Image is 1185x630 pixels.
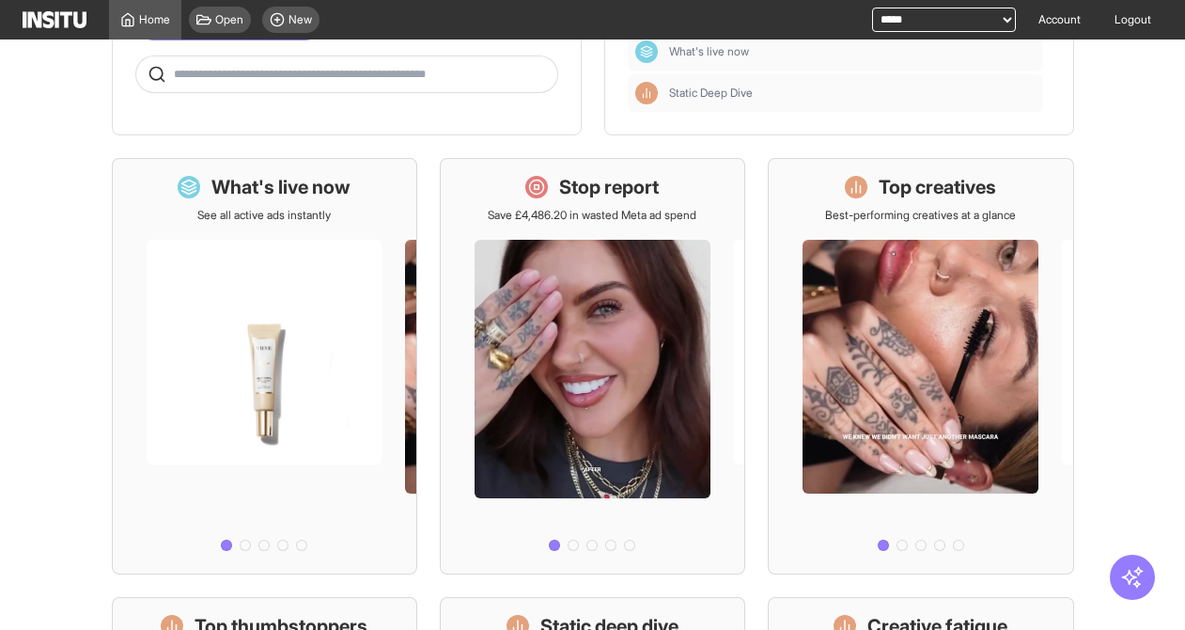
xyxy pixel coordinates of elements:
img: Logo [23,11,86,28]
p: See all active ads instantly [197,208,331,223]
p: Best-performing creatives at a glance [825,208,1016,223]
span: What's live now [669,44,1036,59]
h1: What's live now [211,174,351,200]
div: Dashboard [635,40,658,63]
span: Static Deep Dive [669,86,1036,101]
a: Top creativesBest-performing creatives at a glance [768,158,1073,575]
h1: Stop report [559,174,659,200]
span: New [288,12,312,27]
span: Open [215,12,243,27]
h1: Top creatives [879,174,996,200]
p: Save £4,486.20 in wasted Meta ad spend [488,208,696,223]
span: Home [139,12,170,27]
div: Insights [635,82,658,104]
a: What's live nowSee all active ads instantly [112,158,417,575]
span: What's live now [669,44,749,59]
a: Stop reportSave £4,486.20 in wasted Meta ad spend [440,158,745,575]
span: Static Deep Dive [669,86,753,101]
